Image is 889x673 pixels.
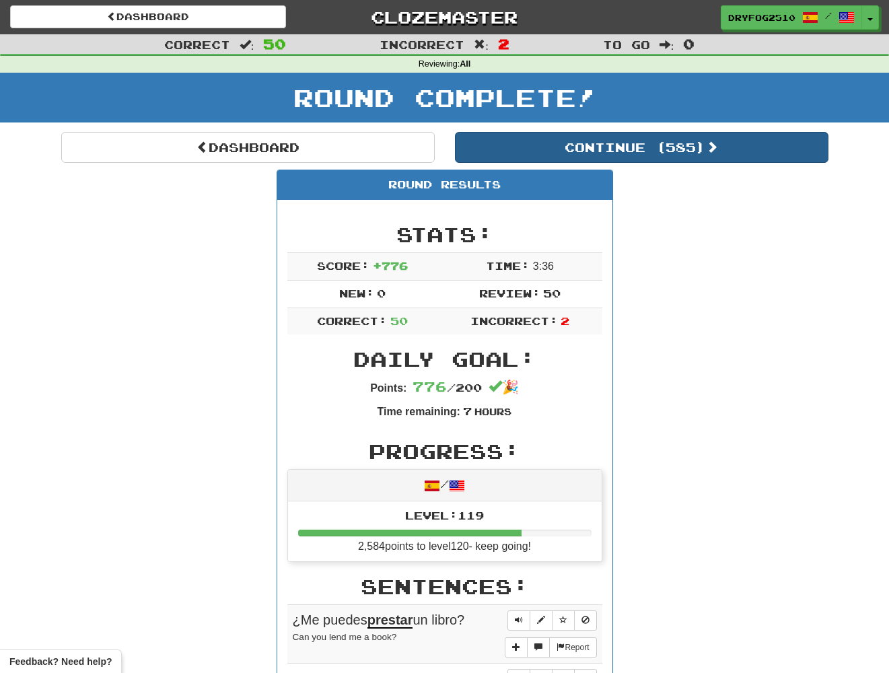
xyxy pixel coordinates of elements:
h1: Round Complete! [5,84,884,111]
a: Clozemaster [306,5,582,29]
h2: Stats: [287,223,602,246]
span: 🎉 [489,380,519,394]
span: To go [603,38,650,51]
span: 776 [413,378,447,394]
a: DryFog2510 / [721,5,862,30]
span: Incorrect [380,38,464,51]
span: Correct [164,38,230,51]
h2: Progress: [287,440,602,462]
strong: All [460,59,470,69]
small: Hours [474,406,511,417]
div: / [288,470,602,501]
div: Round Results [277,170,612,200]
span: Incorrect: [470,314,558,327]
button: Report [549,637,596,658]
u: prestar [367,612,413,629]
span: 2 [561,314,569,327]
button: Toggle favorite [552,610,575,631]
span: : [240,39,254,50]
span: : [474,39,489,50]
a: Dashboard [10,5,286,28]
button: Add sentence to collection [505,637,528,658]
button: Play sentence audio [507,610,530,631]
small: Can you lend me a book? [293,632,397,642]
span: Open feedback widget [9,655,112,668]
span: 7 [463,404,472,417]
span: ¿Me puedes un libro? [293,612,465,629]
span: / [825,11,832,20]
strong: Points: [370,382,406,394]
span: Time: [486,259,530,272]
span: 50 [390,314,408,327]
a: Dashboard [61,132,435,163]
div: Sentence controls [507,610,597,631]
span: / 200 [413,381,482,394]
span: DryFog2510 [728,11,795,24]
button: Continue (585) [455,132,828,163]
span: Correct: [317,314,387,327]
span: 0 [377,287,386,299]
span: New: [339,287,374,299]
h2: Daily Goal: [287,348,602,370]
span: 0 [683,36,695,52]
span: 3 : 36 [533,260,554,272]
button: Edit sentence [530,610,553,631]
span: + 776 [373,259,408,272]
span: : [660,39,674,50]
span: 50 [263,36,286,52]
span: 2 [498,36,509,52]
strong: Time remaining: [378,406,460,417]
li: 2,584 points to level 120 - keep going! [288,501,602,561]
h2: Sentences: [287,575,602,598]
div: More sentence controls [505,637,596,658]
span: Review: [479,287,540,299]
span: Level: 119 [405,509,484,522]
span: 50 [543,287,561,299]
span: Score: [317,259,369,272]
button: Toggle ignore [574,610,597,631]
